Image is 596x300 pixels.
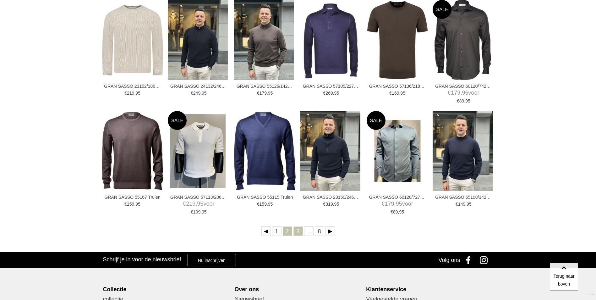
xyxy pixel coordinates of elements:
a: Volgende [325,226,335,236]
a: GRAN SASSO 57136/21810 T-shirts [369,83,425,89]
img: GRAN SASSO 55108/14290 Truien [433,111,493,191]
span: € [257,202,260,207]
a: GRAN SASSO 60120/74200 Overhemden [435,83,492,89]
a: GRAN SASSO 57113/20620 Polo's [170,194,227,200]
span: 159 [260,202,267,207]
span: € [382,201,385,207]
span: € [124,202,127,207]
span: , [267,91,268,96]
span: 89 [459,98,464,103]
div: Collectie [103,286,230,293]
span: , [200,91,202,96]
span: 179 [260,91,267,96]
img: GRAN SASSO 57136/21810 T-shirts [367,1,428,80]
span: 179 [451,90,460,96]
a: Instagram [478,252,493,268]
a: GRAN SASSO 24132/24601 Truien [170,83,227,89]
span: , [134,202,135,207]
a: 8 [315,226,324,236]
span: 95 [467,202,472,207]
span: € [191,91,193,96]
span: € [391,209,393,214]
span: , [398,209,399,214]
a: GRAN SASSO 23150/24629 Truien [303,194,359,200]
span: 95 [202,209,207,214]
span: , [333,202,334,207]
a: GRAN SASSO 60120/72700 Overhemden [369,194,425,200]
span: 249 [193,91,200,96]
span: 95 [465,98,470,103]
span: 95 [334,202,339,207]
a: Nu inschrijven [188,254,236,266]
span: 95 [135,202,140,207]
span: 95 [268,202,273,207]
span: , [333,91,334,96]
span: 95 [462,90,468,96]
span: 95 [334,91,339,96]
span: , [464,98,465,103]
img: GRAN SASSO 57113/20620 Polo's [170,114,226,188]
img: GRAN SASSO 55115 Truien [234,112,296,191]
span: 89 [393,209,398,214]
a: 2 [283,226,292,236]
span: 219 [186,201,195,207]
span: € [323,91,326,96]
span: voor [435,89,492,97]
img: GRAN SASSO 23152/18632 Truien [102,4,163,75]
div: Volg ons [438,252,460,268]
span: 269 [325,91,333,96]
a: GRAN SASSO 55115 Truien [237,194,293,200]
a: Facebook [462,252,478,268]
span: 149 [458,202,465,207]
span: € [183,201,186,207]
span: , [134,91,135,96]
span: 95 [135,91,140,96]
span: € [323,202,326,207]
img: GRAN SASSO 55167 Truien [102,112,163,190]
a: Divide [587,291,594,298]
a: 3 [293,226,303,236]
div: Klantenservice [366,286,493,293]
a: GRAN SASSO 55126/14290 Truien [237,83,293,89]
span: , [267,202,268,207]
span: , [460,90,462,96]
span: 95 [399,209,404,214]
a: Vorige [261,226,271,236]
span: 219 [127,91,134,96]
span: € [456,202,458,207]
span: € [389,91,392,96]
span: 159 [127,202,134,207]
span: 95 [202,91,207,96]
a: GRAN SASSO 55108/14290 Truien [435,194,492,200]
img: GRAN SASSO 60120/72700 Overhemden [367,120,428,182]
span: € [257,91,260,96]
span: 95 [268,91,273,96]
span: voor [170,200,227,208]
span: , [195,201,197,207]
span: , [200,209,202,214]
span: 179 [385,201,394,207]
h3: Schrijf je in voor de nieuwsbrief [103,256,181,263]
span: € [457,98,459,103]
span: 169 [392,91,399,96]
span: , [465,202,467,207]
span: , [399,91,400,96]
span: 109 [193,209,200,214]
a: GRAN SASSO 23152/18632 Truien [104,83,161,89]
span: 95 [396,201,402,207]
a: GRAN SASSO 55167 Truien [104,194,161,200]
span: € [448,90,451,96]
span: , [394,201,396,207]
img: GRAN SASSO 23150/24629 Truien [300,111,360,191]
a: 1 [272,226,282,236]
span: 319 [325,202,333,207]
span: 95 [400,91,405,96]
span: € [124,91,127,96]
a: ... [304,226,314,236]
a: GRAN SASSO 57105/22795 Truien [303,83,359,89]
span: € [191,209,193,214]
span: 95 [197,201,203,207]
a: Terug naar boven [550,263,578,291]
span: voor [369,200,425,208]
div: Over ons [234,286,361,293]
